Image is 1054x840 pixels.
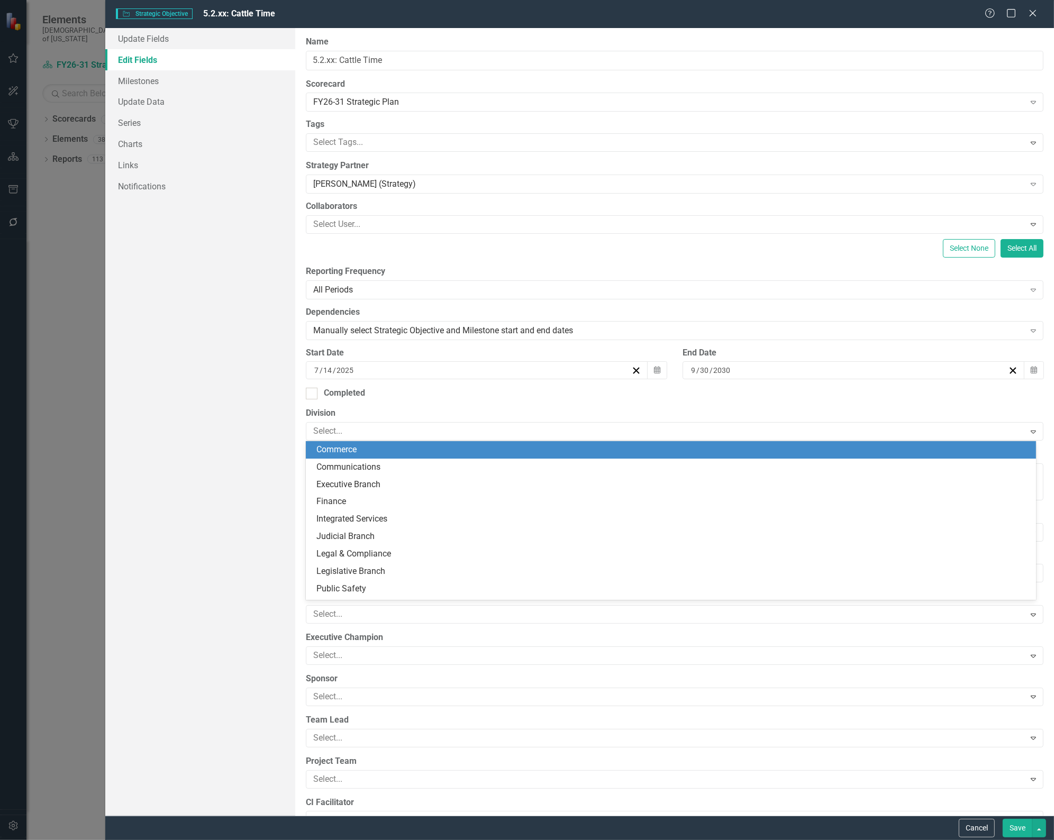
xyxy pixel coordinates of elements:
span: / [333,366,336,375]
div: End Date [683,347,1043,359]
a: Milestones [105,70,295,92]
label: Tags [306,118,1043,131]
span: / [696,366,699,375]
div: Finance [316,496,1030,508]
div: Not Defined [313,815,1025,827]
label: Collaborators [306,200,1043,213]
button: Select None [943,239,995,258]
div: [PERSON_NAME] (Strategy) [313,178,1025,190]
label: Sponsor [306,673,1043,685]
div: Integrated Services [316,513,1030,525]
span: / [710,366,713,375]
a: Edit Fields [105,49,295,70]
a: Notifications [105,176,295,197]
label: Name [306,36,1043,48]
div: Judicial Branch [316,531,1030,543]
label: Reporting Frequency [306,266,1043,278]
a: Update Fields [105,28,295,49]
a: Links [105,154,295,176]
label: CI Facilitator [306,797,1043,809]
a: Series [105,112,295,133]
label: Scorecard [306,78,1043,90]
label: Dependencies [306,306,1043,318]
button: Select All [1001,239,1043,258]
div: Start Date [306,347,667,359]
input: Strategic Objective Name [306,51,1043,70]
span: Strategic Objective [116,8,192,19]
div: Completed [324,387,365,399]
button: Save [1003,819,1032,837]
label: Division [306,407,1043,419]
label: Strategy Partner [306,160,1043,172]
div: Legislative Branch [316,565,1030,578]
span: / [320,366,323,375]
div: Communications [316,461,1030,473]
span: 5.2.xx: Cattle Time [203,8,275,19]
div: All Periods [313,284,1025,296]
label: Team Lead [306,714,1043,726]
div: Executive Branch [316,479,1030,491]
div: Commerce [316,444,1030,456]
button: Cancel [959,819,995,837]
div: Public Safety [316,583,1030,595]
a: Charts [105,133,295,154]
div: Manually select Strategic Objective and Milestone start and end dates [313,324,1025,336]
a: Update Data [105,91,295,112]
div: FY26-31 Strategic Plan [313,96,1025,108]
label: Project Team [306,755,1043,768]
label: Executive Champion [306,632,1043,644]
div: Legal & Compliance [316,548,1030,560]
